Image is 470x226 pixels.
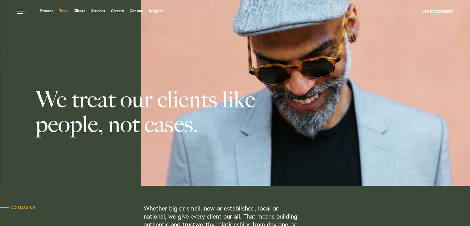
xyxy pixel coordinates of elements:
a: Contact [129,9,143,13]
a: Clients [74,9,85,13]
a: Process [40,9,53,13]
img: Amini & Conant [422,9,453,14]
a: Careers [111,9,124,13]
a: Services [91,9,105,13]
a: Home [422,9,453,14]
a: Insights [149,9,163,13]
h1: We treat our clients like people, not cases. [0,40,329,146]
a: Team [59,9,68,13]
